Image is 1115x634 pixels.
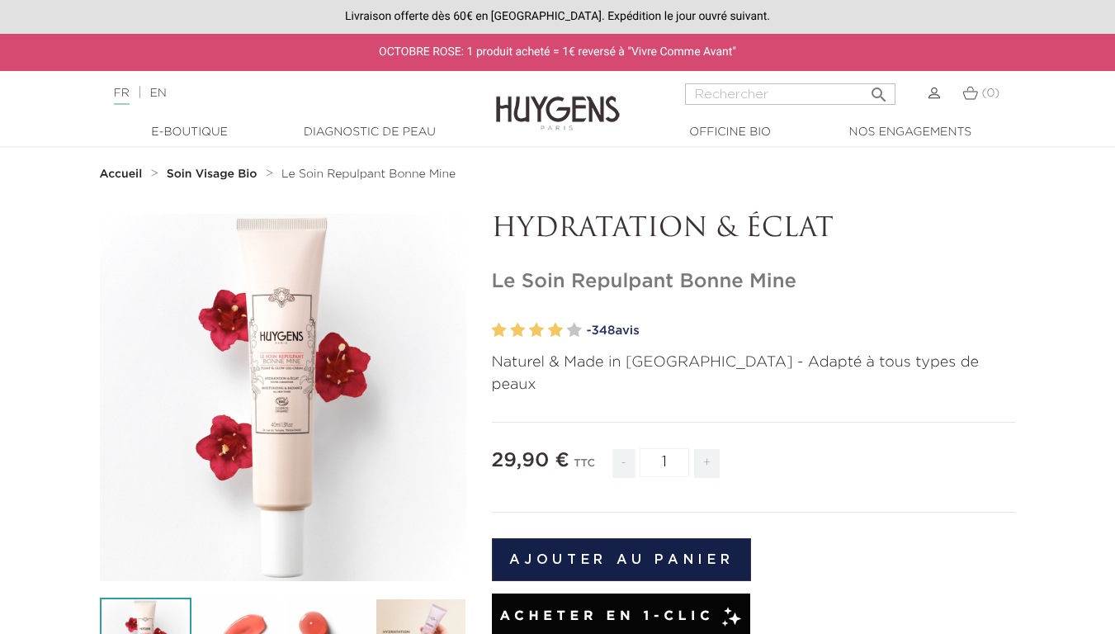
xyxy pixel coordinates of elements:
input: Rechercher [685,83,895,105]
label: 5 [567,319,582,343]
span: Le Soin Repulpant Bonne Mine [281,168,456,180]
a: FR [114,88,130,105]
label: 1 [492,319,507,343]
a: Nos engagements [828,124,993,141]
span: - [612,449,635,478]
a: Soin Visage Bio [167,168,262,181]
p: Naturel & Made in [GEOGRAPHIC_DATA] - Adapté à tous types de peaux [492,352,1016,396]
input: Quantité [640,448,689,477]
a: Accueil [100,168,146,181]
span: 29,90 € [492,451,569,471]
div: TTC [574,446,595,490]
button: Ajouter au panier [492,538,752,581]
a: Diagnostic de peau [287,124,452,141]
a: Officine Bio [648,124,813,141]
a: -348avis [587,319,1016,343]
strong: Accueil [100,168,143,180]
i:  [869,80,889,100]
label: 3 [529,319,544,343]
label: 2 [510,319,525,343]
span: 348 [591,324,615,337]
span: (0) [981,88,999,99]
a: EN [149,88,166,99]
div: | [106,83,452,103]
button:  [864,78,894,101]
h1: Le Soin Repulpant Bonne Mine [492,270,1016,294]
a: Le Soin Repulpant Bonne Mine [281,168,456,181]
strong: Soin Visage Bio [167,168,257,180]
a: E-Boutique [107,124,272,141]
span: + [694,449,720,478]
img: Huygens [496,69,620,133]
p: HYDRATATION & ÉCLAT [492,214,1016,245]
label: 4 [548,319,563,343]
